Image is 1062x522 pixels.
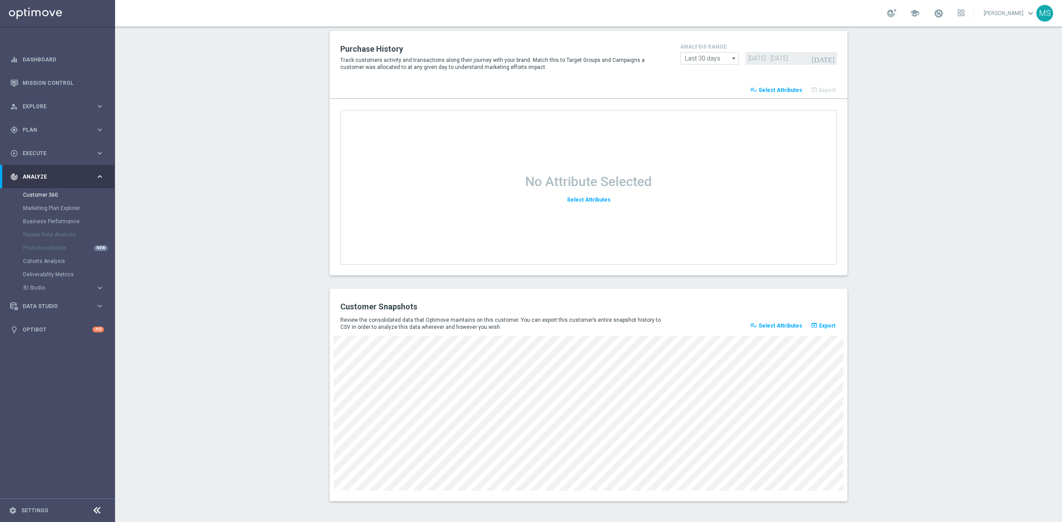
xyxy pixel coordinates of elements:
div: Explore [10,103,96,110]
div: +10 [92,327,104,332]
span: Analyze [23,174,96,179]
i: keyboard_arrow_right [96,126,104,134]
i: play_circle_outline [10,149,18,157]
button: Select Attributes [566,194,612,206]
button: Mission Control [10,80,104,87]
i: keyboard_arrow_right [96,302,104,310]
i: playlist_add_check [750,86,757,93]
button: open_in_browser Export [809,320,837,332]
div: Deliverability Metrics [23,268,114,281]
h1: No Attribute Selected [525,174,652,190]
span: Execute [23,151,96,156]
span: Select Attributes [567,197,611,203]
button: gps_fixed Plan keyboard_arrow_right [10,126,104,133]
i: person_search [10,103,18,110]
i: playlist_add_check [750,322,757,329]
div: Plan [10,126,96,134]
div: Repeat Rate Analysis [23,228,114,241]
a: Dashboard [23,48,104,71]
div: Optibot [10,318,104,341]
div: Dashboard [10,48,104,71]
i: keyboard_arrow_right [96,102,104,110]
button: BI Studio keyboard_arrow_right [23,284,104,291]
div: MS [1036,5,1053,22]
div: Data Studio [10,302,96,310]
h2: Customer Snapshots [340,301,582,312]
button: play_circle_outline Execute keyboard_arrow_right [10,150,104,157]
i: equalizer [10,56,18,64]
button: track_changes Analyze keyboard_arrow_right [10,173,104,180]
i: keyboard_arrow_right [96,284,104,292]
a: Optibot [23,318,92,341]
div: Mission Control [10,71,104,95]
i: settings [9,507,17,514]
a: Business Performance [23,218,92,225]
span: school [910,8,920,18]
div: BI Studio [23,285,96,290]
div: NEW [94,245,108,251]
span: keyboard_arrow_down [1026,8,1035,18]
button: playlist_add_check Select Attributes [749,84,804,96]
div: Customer 360 [23,188,114,202]
button: equalizer Dashboard [10,56,104,63]
i: keyboard_arrow_right [96,172,104,181]
h2: Purchase History [340,44,667,54]
span: Explore [23,104,96,109]
button: person_search Explore keyboard_arrow_right [10,103,104,110]
div: Execute [10,149,96,157]
div: Marketing Plan Explorer [23,202,114,215]
i: lightbulb [10,326,18,334]
i: gps_fixed [10,126,18,134]
a: Cohorts Analysis [23,258,92,265]
i: keyboard_arrow_right [96,149,104,157]
i: open_in_browser [811,322,818,329]
a: Settings [21,508,48,513]
i: arrow_drop_down [730,53,739,64]
p: Review the consolidated data that Optimove maintains on this customer. You can export this custom... [340,316,667,331]
i: track_changes [10,173,18,181]
div: Business Performance [23,215,114,228]
div: Cohorts Analysis [23,255,114,268]
p: Track customers activity and transactions along their journey with your brand. Match this to Targ... [340,57,667,71]
a: Mission Control [23,71,104,95]
h4: analysis range [680,44,837,50]
span: Plan [23,127,96,133]
div: BI Studio [23,281,114,294]
div: Predictive Models [23,241,114,255]
input: analysis range [680,52,739,65]
span: BI Studio [23,285,87,290]
button: lightbulb Optibot +10 [10,326,104,333]
span: Data Studio [23,304,96,309]
button: playlist_add_check Select Attributes [749,320,804,332]
button: Data Studio keyboard_arrow_right [10,303,104,310]
a: Marketing Plan Explorer [23,205,92,212]
span: Select Attributes [758,323,802,329]
a: Deliverability Metrics [23,271,92,278]
span: Select Attributes [758,87,802,93]
div: Analyze [10,173,96,181]
span: Export [819,323,835,329]
a: [PERSON_NAME]keyboard_arrow_down [983,7,1036,20]
a: Customer 360 [23,191,92,198]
